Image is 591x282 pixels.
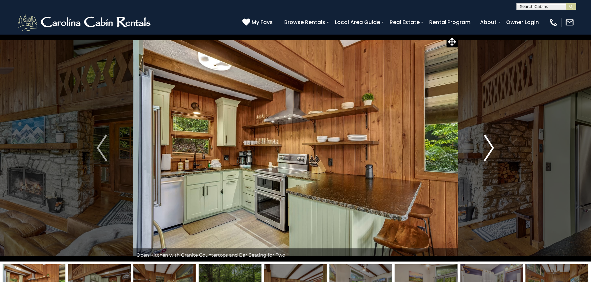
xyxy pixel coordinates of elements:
span: My Favs [252,18,273,26]
div: Open Kitchen with Granite Countertops and Bar Seating for Two [133,248,458,262]
a: Browse Rentals [281,16,329,28]
a: Local Area Guide [331,16,383,28]
button: Previous [71,34,133,262]
a: Real Estate [386,16,423,28]
a: Rental Program [426,16,474,28]
a: About [477,16,500,28]
img: White-1-2.png [17,13,154,32]
img: arrow [484,135,494,161]
a: My Favs [242,18,274,27]
a: Owner Login [503,16,542,28]
img: arrow [97,135,107,161]
img: mail-regular-white.png [565,18,574,27]
img: phone-regular-white.png [549,18,558,27]
button: Next [458,34,520,262]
